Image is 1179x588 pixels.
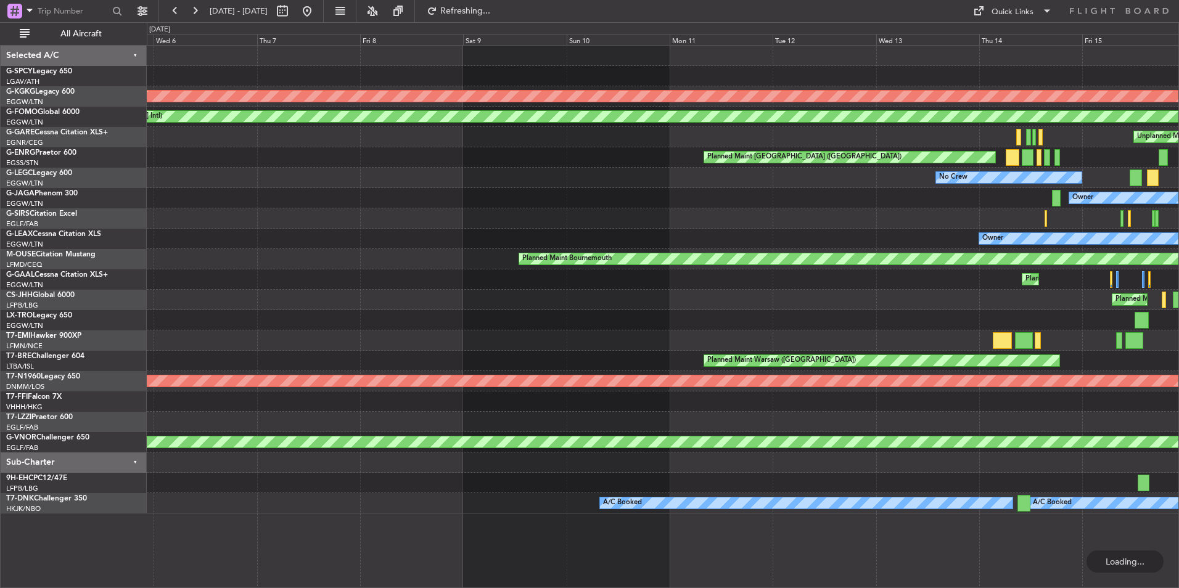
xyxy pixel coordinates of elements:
[6,231,101,238] a: G-LEAXCessna Citation XLS
[6,108,38,116] span: G-FOMO
[707,148,902,166] div: Planned Maint [GEOGRAPHIC_DATA] ([GEOGRAPHIC_DATA])
[670,34,773,45] div: Mon 11
[6,393,28,401] span: T7-FFI
[876,34,979,45] div: Wed 13
[6,190,35,197] span: G-JAGA
[6,373,41,380] span: T7-N1960
[939,168,967,187] div: No Crew
[6,271,108,279] a: G-GAALCessna Citation XLS+
[6,118,43,127] a: EGGW/LTN
[1025,270,1070,288] div: Planned Maint
[6,179,43,188] a: EGGW/LTN
[6,210,77,218] a: G-SIRSCitation Excel
[6,332,81,340] a: T7-EMIHawker 900XP
[6,210,30,218] span: G-SIRS
[1033,494,1072,512] div: A/C Booked
[440,7,491,15] span: Refreshing...
[360,34,463,45] div: Fri 8
[6,158,39,168] a: EGSS/STN
[6,260,42,269] a: LFMD/CEQ
[32,30,130,38] span: All Aircraft
[6,495,34,502] span: T7-DNK
[6,312,33,319] span: LX-TRO
[6,108,80,116] a: G-FOMOGlobal 6000
[6,353,84,360] a: T7-BREChallenger 604
[6,199,43,208] a: EGGW/LTN
[463,34,566,45] div: Sat 9
[6,393,62,401] a: T7-FFIFalcon 7X
[6,292,75,299] a: CS-JHHGlobal 6000
[773,34,876,45] div: Tue 12
[6,149,35,157] span: G-ENRG
[522,250,612,268] div: Planned Maint Bournemouth
[992,6,1033,18] div: Quick Links
[982,229,1003,248] div: Owner
[6,129,108,136] a: G-GARECessna Citation XLS+
[6,475,67,482] a: 9H-EHCPC12/47E
[38,2,109,20] input: Trip Number
[6,68,33,75] span: G-SPCY
[6,219,38,229] a: EGLF/FAB
[6,138,43,147] a: EGNR/CEG
[979,34,1082,45] div: Thu 14
[6,353,31,360] span: T7-BRE
[6,504,41,513] a: HKJK/NBO
[6,231,33,238] span: G-LEAX
[6,414,31,421] span: T7-LZZI
[6,169,72,177] a: G-LEGCLegacy 600
[421,1,495,21] button: Refreshing...
[6,434,36,441] span: G-VNOR
[257,34,360,45] div: Thu 7
[6,373,80,380] a: T7-N1960Legacy 650
[6,129,35,136] span: G-GARE
[6,495,87,502] a: T7-DNKChallenger 350
[6,423,38,432] a: EGLF/FAB
[6,97,43,107] a: EGGW/LTN
[6,88,75,96] a: G-KGKGLegacy 600
[6,240,43,249] a: EGGW/LTN
[6,77,39,86] a: LGAV/ATH
[6,443,38,452] a: EGLF/FAB
[6,402,43,412] a: VHHH/HKG
[6,312,72,319] a: LX-TROLegacy 650
[6,169,33,177] span: G-LEGC
[6,271,35,279] span: G-GAAL
[1072,189,1093,207] div: Owner
[6,362,34,371] a: LTBA/ISL
[6,414,73,421] a: T7-LZZIPraetor 600
[6,301,38,310] a: LFPB/LBG
[6,382,44,391] a: DNMM/LOS
[210,6,268,17] span: [DATE] - [DATE]
[6,332,30,340] span: T7-EMI
[6,251,36,258] span: M-OUSE
[14,24,134,44] button: All Aircraft
[6,251,96,258] a: M-OUSECitation Mustang
[154,34,257,45] div: Wed 6
[6,68,72,75] a: G-SPCYLegacy 650
[567,34,670,45] div: Sun 10
[1087,550,1164,573] div: Loading...
[603,494,642,512] div: A/C Booked
[6,341,43,351] a: LFMN/NCE
[6,280,43,290] a: EGGW/LTN
[967,1,1058,21] button: Quick Links
[149,25,170,35] div: [DATE]
[6,149,76,157] a: G-ENRGPraetor 600
[6,292,33,299] span: CS-JHH
[6,434,89,441] a: G-VNORChallenger 650
[707,351,856,370] div: Planned Maint Warsaw ([GEOGRAPHIC_DATA])
[6,475,33,482] span: 9H-EHC
[6,88,35,96] span: G-KGKG
[6,321,43,330] a: EGGW/LTN
[6,484,38,493] a: LFPB/LBG
[6,190,78,197] a: G-JAGAPhenom 300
